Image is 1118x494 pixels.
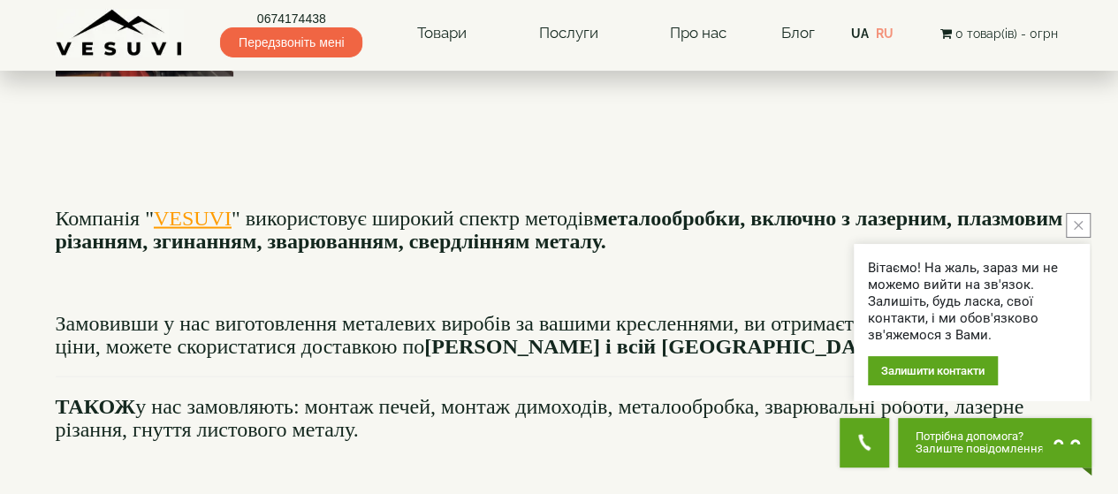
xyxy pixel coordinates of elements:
span: 0 товар(ів) - 0грн [954,27,1057,41]
b: ТАКОЖ [56,394,136,417]
font: у нас замовляють: монтаж печей, монтаж димоходів, металообробка, зварювальні роботи, лазерне різа... [56,394,1023,440]
a: 0674174438 [220,10,362,27]
a: VESUVI [154,206,232,229]
a: Про нас [652,13,744,54]
button: 0 товар(ів) - 0грн [934,24,1062,43]
span: Потрібна допомога? [916,430,1044,443]
a: Товари [399,13,484,54]
img: Завод VESUVI [56,9,184,57]
font: Замовивши у нас виготовлення металевих виробів за вашими кресленнями, ви отримаєте якість, доступ... [56,311,1013,357]
a: ru [876,27,894,41]
button: close button [1066,213,1091,238]
span: ua [851,27,869,41]
span: Залиште повідомлення [916,443,1044,455]
div: Вітаємо! На жаль, зараз ми не можемо вийти на зв'язок. Залишіть, будь ласка, свої контакти, і ми ... [868,260,1076,344]
a: Блог [780,24,814,42]
b: металообробки, включно з лазерним, плазмовим різанням, згинанням, зварюванням, свердлінням металу. [56,206,1063,252]
font: Компанія " " використовує широкий спектр методів [56,206,1063,252]
div: Залишити контакти [868,356,998,385]
span: Передзвоніть мені [220,27,362,57]
a: Послуги [521,13,615,54]
button: Get Call button [840,418,889,467]
button: Chat button [898,418,1091,467]
b: [PERSON_NAME] і всій [GEOGRAPHIC_DATA] [424,334,890,357]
